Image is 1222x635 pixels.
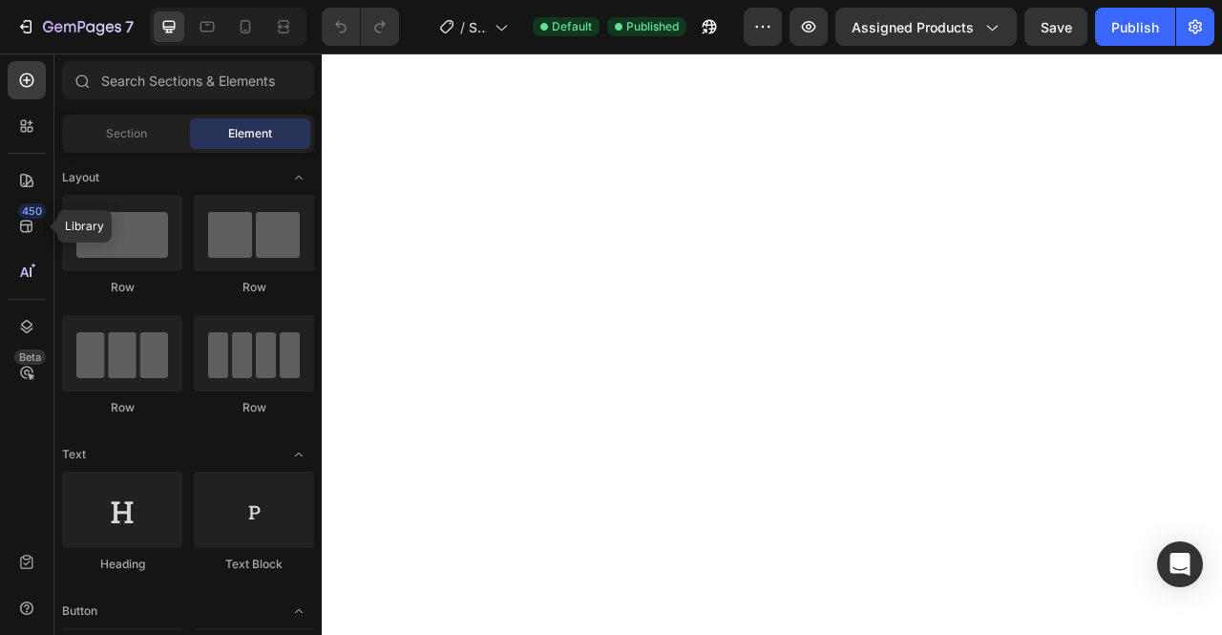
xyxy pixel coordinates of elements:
span: Layout [62,169,99,186]
div: Row [194,399,314,416]
input: Search Sections & Elements [62,61,314,99]
span: Published [626,18,679,35]
div: Beta [14,349,46,365]
div: Row [62,399,182,416]
span: Shopify Original Product Template [469,17,487,37]
span: Element [228,125,272,142]
span: Section [106,125,147,142]
div: Row [62,279,182,296]
span: Default [552,18,592,35]
div: Text Block [194,556,314,573]
div: 450 [18,203,46,219]
div: Row [194,279,314,296]
span: Toggle open [284,596,314,626]
div: Publish [1111,17,1159,37]
span: Text [62,446,86,463]
span: Button [62,603,97,620]
span: / [460,17,465,37]
button: 7 [8,8,142,46]
div: Undo/Redo [322,8,399,46]
p: 7 [125,15,134,38]
iframe: Design area [322,53,1222,635]
button: Publish [1095,8,1175,46]
span: Save [1041,19,1072,35]
button: Assigned Products [835,8,1017,46]
div: Open Intercom Messenger [1157,541,1203,587]
span: Assigned Products [852,17,974,37]
span: Toggle open [284,439,314,470]
div: Heading [62,556,182,573]
button: Save [1024,8,1087,46]
span: Toggle open [284,162,314,193]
